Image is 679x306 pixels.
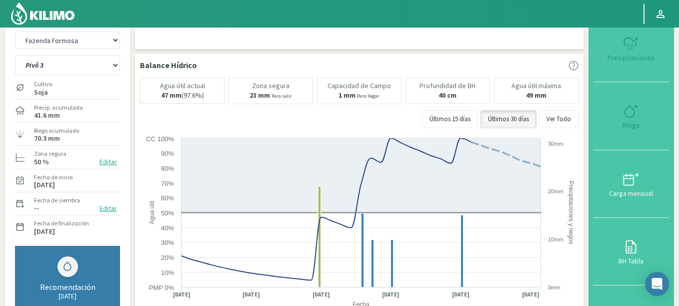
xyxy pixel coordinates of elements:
[34,135,60,142] label: 70.3 mm
[34,126,79,135] label: Riego acumulado
[161,91,181,100] b: 47 mm
[173,291,190,298] text: [DATE]
[34,219,89,228] label: Fecha de finalización
[422,110,478,128] button: Últimos 15 días
[242,291,260,298] text: [DATE]
[271,93,292,99] small: Para salir
[327,82,391,90] p: Capacidad de Campo
[34,205,39,211] label: --
[312,291,330,298] text: [DATE]
[34,89,52,96] label: Soja
[96,156,120,168] button: Editar
[149,284,174,291] text: PMP 0%
[249,91,270,100] b: 23 mm
[34,196,80,205] label: Fecha de siembra
[161,269,174,276] text: 10%
[252,82,289,90] p: Zona segura
[522,291,539,298] text: [DATE]
[596,54,666,61] div: Precipitaciones
[480,110,536,128] button: Últimos 30 días
[596,122,666,129] div: Riego
[161,224,174,232] text: 40%
[161,254,174,261] text: 20%
[140,59,197,71] p: Balance Hídrico
[452,291,469,298] text: [DATE]
[34,103,83,112] label: Precip. acumulada
[10,2,75,26] img: Kilimo
[357,93,379,99] small: Para llegar
[34,112,60,119] label: 41.6 mm
[34,173,72,182] label: Fecha de inicio
[148,201,155,224] text: Agua útil
[161,180,174,187] text: 70%
[593,15,669,82] button: Precipitaciones
[146,135,174,143] text: CC 100%
[161,165,174,172] text: 80%
[419,82,475,90] p: Profundidad de BH
[567,181,574,244] text: Precipitaciones y riegos
[161,150,174,157] text: 90%
[25,292,109,300] div: [DATE]
[548,141,563,147] text: 30mm
[34,182,55,188] label: [DATE]
[161,194,174,202] text: 60%
[593,218,669,285] button: BH Tabla
[34,159,49,165] label: 50 %
[596,257,666,264] div: BH Tabla
[161,209,174,217] text: 50%
[382,291,399,298] text: [DATE]
[96,203,120,214] button: Editar
[548,188,563,194] text: 20mm
[34,80,52,89] label: Cultivo
[511,82,561,90] p: Agua útil máxima
[593,82,669,150] button: Riego
[539,110,578,128] button: Ver Todo
[548,284,560,290] text: 0mm
[25,282,109,292] div: Recomendación
[438,91,456,100] b: 40 cm
[548,236,563,242] text: 10mm
[338,91,355,100] b: 1 mm
[34,149,66,158] label: Zona segura
[526,91,546,100] b: 49 mm
[160,82,205,90] p: Agua útil actual
[645,272,669,296] div: Open Intercom Messenger
[161,239,174,246] text: 30%
[596,190,666,197] div: Carga mensual
[34,228,55,235] label: [DATE]
[161,92,204,99] p: (97.6%)
[593,150,669,218] button: Carga mensual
